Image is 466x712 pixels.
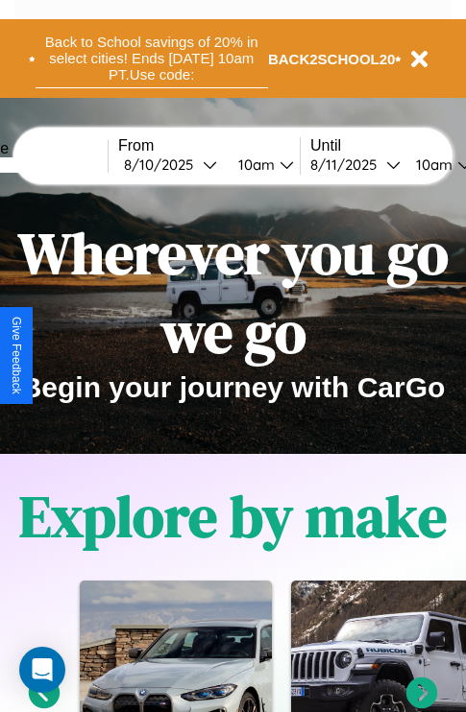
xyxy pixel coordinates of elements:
[229,155,280,174] div: 10am
[118,154,223,175] button: 8/10/2025
[36,29,268,88] button: Back to School savings of 20% in select cities! Ends [DATE] 10am PT.Use code:
[19,647,65,693] div: Open Intercom Messenger
[223,154,300,175] button: 10am
[10,317,23,394] div: Give Feedback
[406,155,457,174] div: 10am
[268,51,396,67] b: BACK2SCHOOL20
[310,155,386,174] div: 8 / 11 / 2025
[118,137,300,154] label: From
[124,155,203,174] div: 8 / 10 / 2025
[19,477,447,556] h1: Explore by make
